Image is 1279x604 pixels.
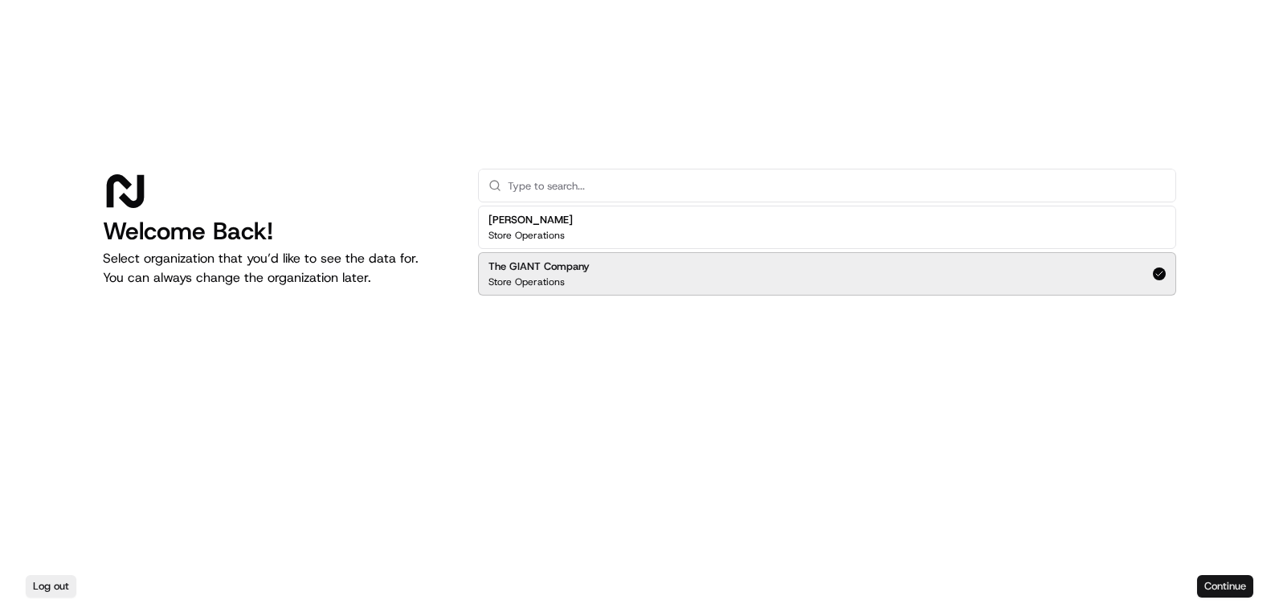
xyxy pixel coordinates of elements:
h2: The GIANT Company [488,259,590,274]
p: Store Operations [488,229,565,242]
p: Select organization that you’d like to see the data for. You can always change the organization l... [103,249,452,288]
div: Suggestions [478,202,1176,299]
h2: [PERSON_NAME] [488,213,573,227]
h1: Welcome Back! [103,217,452,246]
p: Store Operations [488,275,565,288]
button: Continue [1197,575,1253,598]
button: Log out [26,575,76,598]
input: Type to search... [508,169,1166,202]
